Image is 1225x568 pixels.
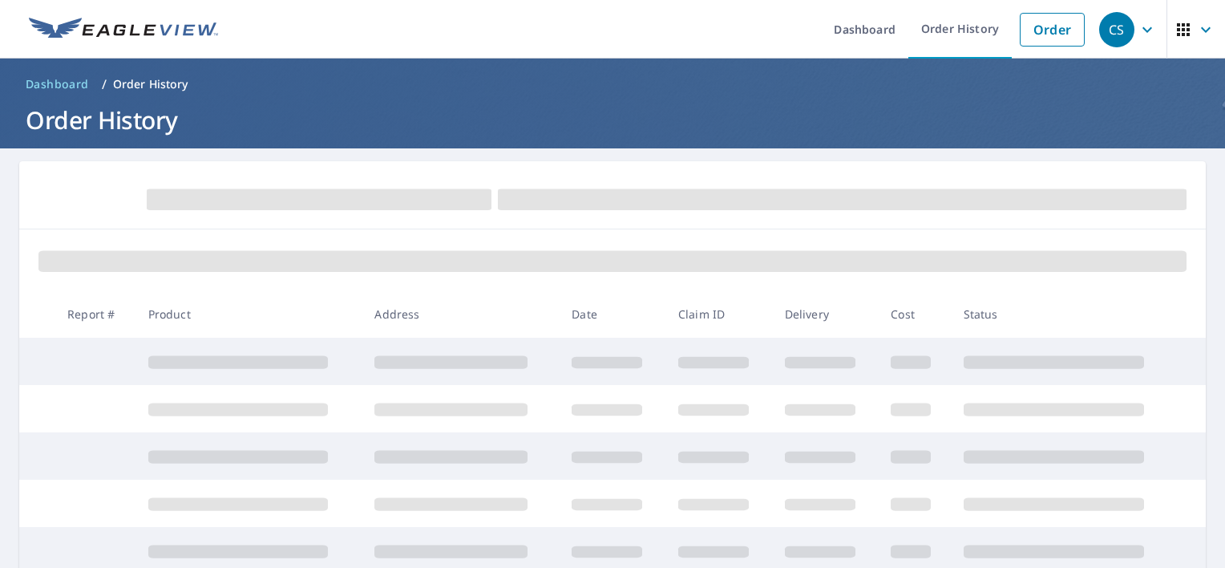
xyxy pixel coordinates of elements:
div: CS [1099,12,1134,47]
th: Product [135,290,362,338]
th: Cost [878,290,950,338]
img: EV Logo [29,18,218,42]
nav: breadcrumb [19,71,1206,97]
a: Dashboard [19,71,95,97]
span: Dashboard [26,76,89,92]
a: Order [1020,13,1085,47]
th: Status [951,290,1178,338]
h1: Order History [19,103,1206,136]
th: Report # [55,290,135,338]
p: Order History [113,76,188,92]
li: / [102,75,107,94]
th: Delivery [772,290,879,338]
th: Address [362,290,559,338]
th: Date [559,290,665,338]
th: Claim ID [665,290,772,338]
